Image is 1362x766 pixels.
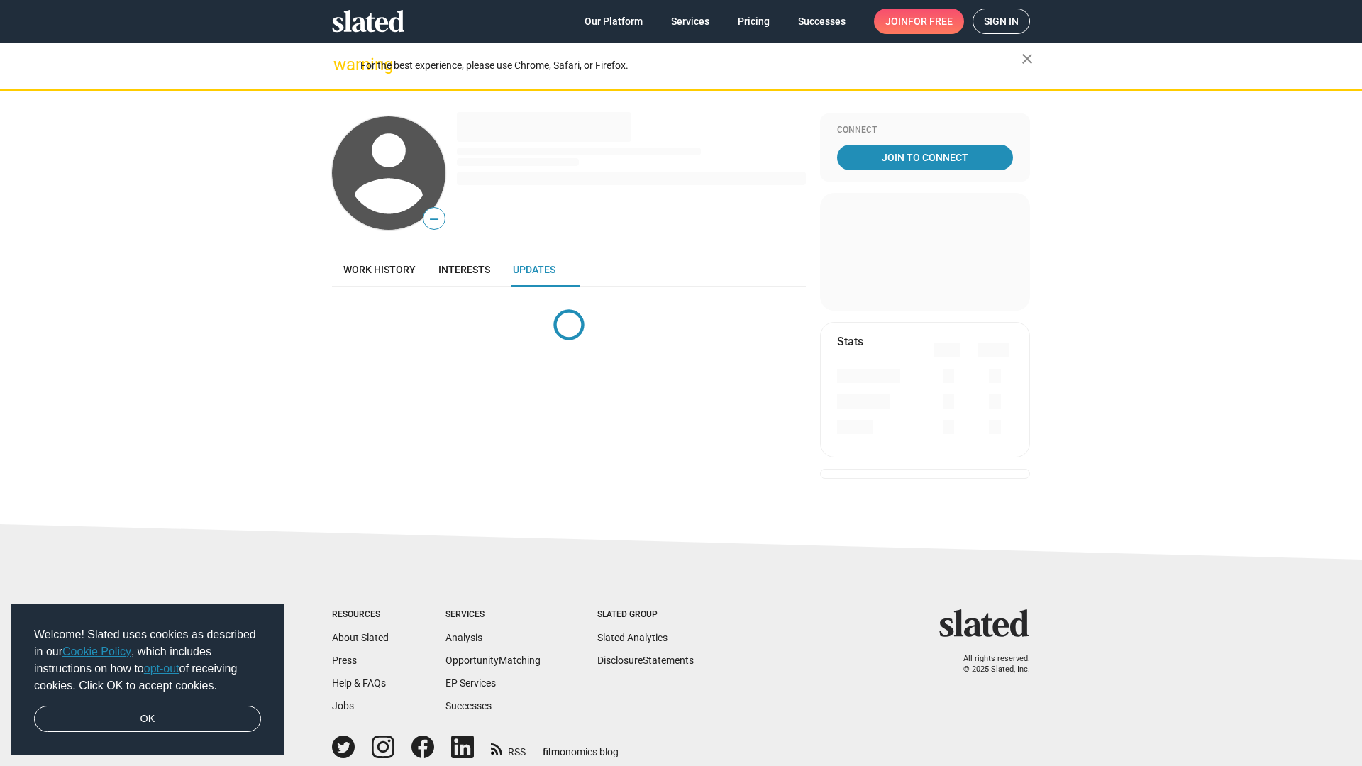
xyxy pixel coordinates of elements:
div: Connect [837,125,1013,136]
span: Updates [513,264,555,275]
span: for free [908,9,953,34]
a: Jobs [332,700,354,711]
mat-icon: close [1019,50,1036,67]
a: Sign in [973,9,1030,34]
a: Slated Analytics [597,632,668,643]
span: film [543,746,560,757]
a: Successes [787,9,857,34]
a: OpportunityMatching [445,655,541,666]
a: Our Platform [573,9,654,34]
a: DisclosureStatements [597,655,694,666]
mat-icon: warning [333,56,350,73]
span: Pricing [738,9,770,34]
a: About Slated [332,632,389,643]
a: opt-out [144,662,179,675]
div: cookieconsent [11,604,284,755]
span: Welcome! Slated uses cookies as described in our , which includes instructions on how to of recei... [34,626,261,694]
div: Slated Group [597,609,694,621]
a: Analysis [445,632,482,643]
a: Join To Connect [837,145,1013,170]
span: — [423,210,445,228]
span: Join [885,9,953,34]
a: RSS [491,737,526,759]
a: Updates [502,252,567,287]
span: Join To Connect [840,145,1010,170]
a: Pricing [726,9,781,34]
span: Work history [343,264,416,275]
a: Work history [332,252,427,287]
div: For the best experience, please use Chrome, Safari, or Firefox. [360,56,1021,75]
span: Sign in [984,9,1019,33]
a: Joinfor free [874,9,964,34]
a: Press [332,655,357,666]
a: filmonomics blog [543,734,619,759]
span: Services [671,9,709,34]
a: Services [660,9,721,34]
div: Resources [332,609,389,621]
a: Successes [445,700,492,711]
div: Services [445,609,541,621]
a: EP Services [445,677,496,689]
a: Cookie Policy [62,645,131,657]
span: Our Platform [585,9,643,34]
a: Interests [427,252,502,287]
span: Successes [798,9,846,34]
mat-card-title: Stats [837,334,863,349]
a: dismiss cookie message [34,706,261,733]
p: All rights reserved. © 2025 Slated, Inc. [948,654,1030,675]
a: Help & FAQs [332,677,386,689]
span: Interests [438,264,490,275]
